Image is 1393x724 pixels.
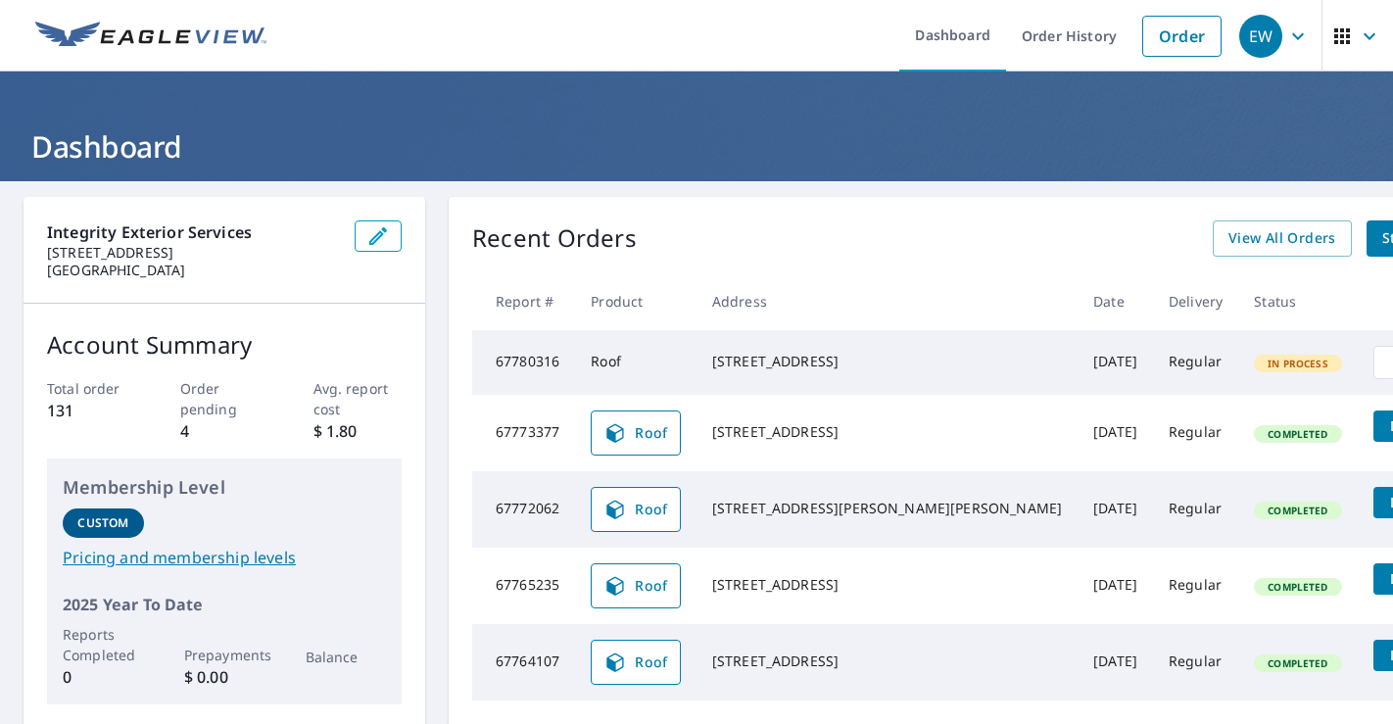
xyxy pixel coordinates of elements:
div: [STREET_ADDRESS][PERSON_NAME][PERSON_NAME] [712,499,1062,518]
a: Roof [591,640,681,685]
span: Roof [603,421,668,445]
p: $ 1.80 [313,419,403,443]
span: Roof [603,498,668,521]
span: Roof [603,574,668,598]
p: [STREET_ADDRESS] [47,244,339,262]
td: [DATE] [1078,395,1153,471]
td: [DATE] [1078,471,1153,548]
p: Balance [306,647,387,667]
div: [STREET_ADDRESS] [712,422,1062,442]
td: [DATE] [1078,548,1153,624]
td: 67764107 [472,624,575,700]
th: Date [1078,272,1153,330]
p: 0 [63,665,144,689]
a: Order [1142,16,1222,57]
div: EW [1239,15,1282,58]
th: Delivery [1153,272,1238,330]
span: Completed [1256,427,1339,441]
td: Regular [1153,395,1238,471]
td: 67772062 [472,471,575,548]
p: Custom [77,514,128,532]
p: Reports Completed [63,624,144,665]
th: Product [575,272,696,330]
th: Status [1238,272,1358,330]
a: Roof [591,563,681,608]
span: Completed [1256,656,1339,670]
td: 67773377 [472,395,575,471]
a: View All Orders [1213,220,1352,257]
span: In Process [1256,357,1340,370]
p: Order pending [180,378,269,419]
a: Roof [591,487,681,532]
div: [STREET_ADDRESS] [712,352,1062,371]
p: 2025 Year To Date [63,593,386,616]
a: Pricing and membership levels [63,546,386,569]
span: Completed [1256,504,1339,517]
img: EV Logo [35,22,266,51]
p: Account Summary [47,327,402,362]
td: Roof [575,330,696,395]
td: [DATE] [1078,330,1153,395]
th: Report # [472,272,575,330]
p: Avg. report cost [313,378,403,419]
a: Roof [591,410,681,456]
div: [STREET_ADDRESS] [712,652,1062,671]
p: [GEOGRAPHIC_DATA] [47,262,339,279]
td: 67780316 [472,330,575,395]
p: Membership Level [63,474,386,501]
td: 67765235 [472,548,575,624]
h1: Dashboard [24,126,1369,167]
p: Prepayments [184,645,265,665]
td: Regular [1153,471,1238,548]
p: 4 [180,419,269,443]
th: Address [696,272,1078,330]
div: [STREET_ADDRESS] [712,575,1062,595]
td: Regular [1153,624,1238,700]
p: Recent Orders [472,220,637,257]
p: Integrity Exterior Services [47,220,339,244]
span: View All Orders [1228,226,1336,251]
span: Completed [1256,580,1339,594]
td: [DATE] [1078,624,1153,700]
td: Regular [1153,548,1238,624]
td: Regular [1153,330,1238,395]
span: Roof [603,651,668,674]
p: $ 0.00 [184,665,265,689]
p: 131 [47,399,136,422]
p: Total order [47,378,136,399]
